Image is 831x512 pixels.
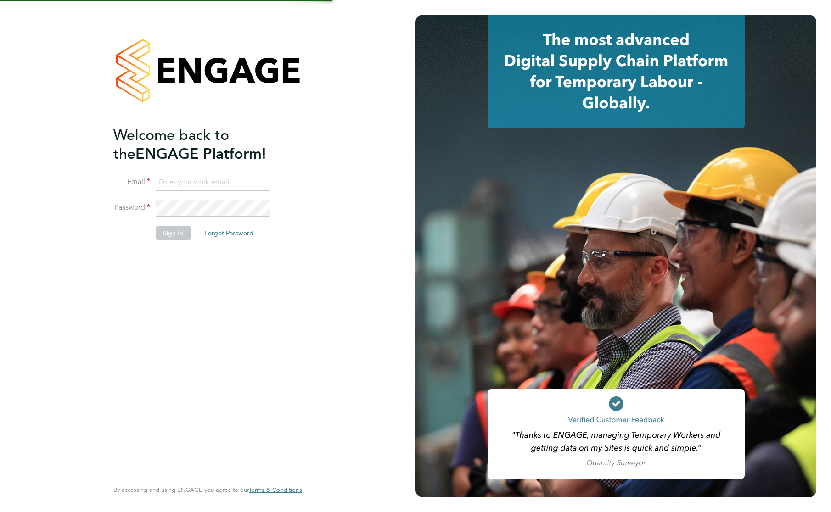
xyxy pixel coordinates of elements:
h2: ENGAGE Platform! [113,126,292,163]
button: Forgot Password [197,226,261,240]
span: By accessing and using ENGAGE you agree to our [113,486,302,494]
button: Sign In [156,226,191,240]
a: Terms & Conditions [249,486,302,494]
span: Welcome back to the [113,126,229,163]
label: Email [113,177,150,187]
span: Terms & Conditions [249,486,302,494]
label: Password [113,203,150,212]
input: Enter your work email... [156,174,269,191]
